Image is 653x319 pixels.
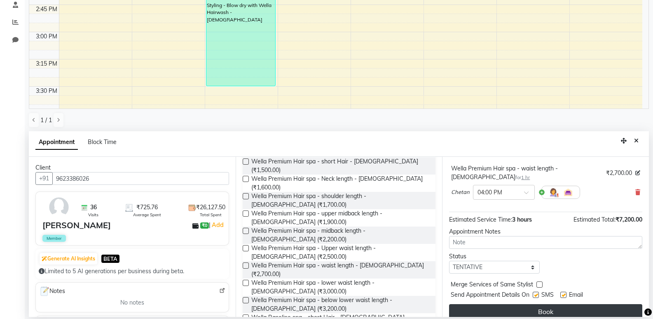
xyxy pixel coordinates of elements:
span: Wella Premium Hair spa - short Hair - [DEMOGRAPHIC_DATA] (₹1,500.00) [251,157,429,175]
span: Appointment [35,135,78,150]
div: Status [449,252,539,261]
button: Generate AI Insights [40,253,97,265]
span: Email [569,291,583,301]
span: ₹2,700.00 [606,169,632,177]
span: 1 / 1 [40,116,52,125]
span: Total Spent [200,212,222,218]
img: Hairdresser.png [548,187,558,197]
i: Edit price [635,170,640,175]
span: Wella Premium Hair spa - lower waist length - [DEMOGRAPHIC_DATA] (₹3,000.00) [251,279,429,296]
div: 2:45 PM [34,5,59,14]
span: ₹0 [200,222,209,229]
div: Appointment Notes [449,227,642,236]
span: 3 hours [512,216,532,223]
div: Client [35,163,229,172]
span: Merge Services of Same Stylist [451,280,533,291]
span: Member [42,235,66,242]
small: for [515,175,530,180]
span: SMS [541,291,554,301]
span: Estimated Service Time: [449,216,512,223]
span: Block Time [88,138,117,146]
span: 36 [90,203,97,212]
span: No notes [120,298,144,307]
span: Wella Premium Hair spa - upper midback length - [DEMOGRAPHIC_DATA] (₹1,900.00) [251,209,429,227]
span: ₹7,200.00 [616,216,642,223]
img: avatar [47,195,71,219]
div: [PERSON_NAME] [42,219,111,232]
button: Book [449,304,642,319]
div: 3:15 PM [34,59,59,68]
div: 3:00 PM [34,32,59,41]
span: ₹725.76 [136,203,158,212]
span: Visits [88,212,98,218]
span: Chetan [451,188,470,196]
img: Interior.png [563,187,573,197]
button: Close [630,135,642,147]
input: Search by Name/Mobile/Email/Code [52,172,229,185]
span: BETA [101,255,119,262]
span: Wella Premium Hair spa - Upper waist length - [DEMOGRAPHIC_DATA] (₹2,500.00) [251,244,429,261]
span: Wella Premium Hair spa - waist length - [DEMOGRAPHIC_DATA] (₹2,700.00) [251,261,429,279]
div: 3:30 PM [34,87,59,95]
div: Limited to 5 AI generations per business during beta. [39,267,226,276]
span: 1 hr [521,175,530,180]
span: Wella Premium Hair spa - Neck length - [DEMOGRAPHIC_DATA] (₹1,600.00) [251,175,429,192]
button: +91 [35,172,53,185]
a: Add [211,220,225,230]
span: Estimated Total: [573,216,616,223]
span: | [209,220,225,230]
span: Average Spent [133,212,161,218]
span: Wella Premium Hair spa - shoulder length - [DEMOGRAPHIC_DATA] (₹1,700.00) [251,192,429,209]
div: Wella Premium Hair spa - waist length - [DEMOGRAPHIC_DATA] [451,164,603,182]
span: Wella Premium Hair spa - midback length - [DEMOGRAPHIC_DATA] (₹2,200.00) [251,227,429,244]
span: Send Appointment Details On [451,291,529,301]
span: ₹26,127.50 [196,203,225,212]
span: Wella Premium Hair spa - below lower waist length - [DEMOGRAPHIC_DATA] (₹3,200.00) [251,296,429,313]
span: Notes [39,286,65,297]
